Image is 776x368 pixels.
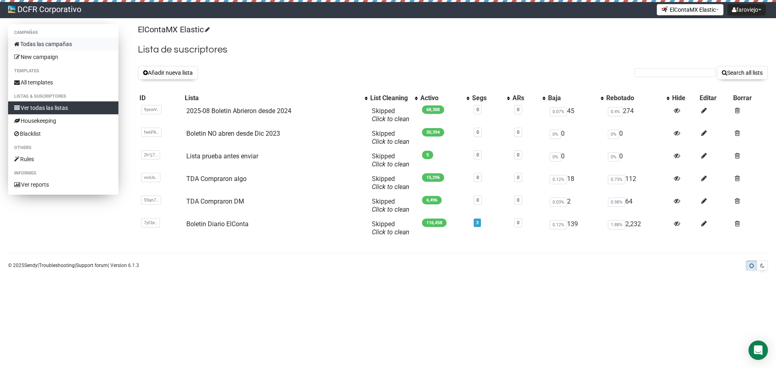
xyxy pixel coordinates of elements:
[700,94,730,102] div: Editar
[186,220,249,228] a: Boletin Diario ElConta
[476,220,479,225] a: 3
[76,263,108,268] a: Support forum
[372,228,409,236] a: Click to clean
[470,93,511,104] th: Segs: No sort applied, activate to apply an ascending sort
[183,93,369,104] th: Lista: No sort applied, activate to apply an ascending sort
[717,66,768,80] button: Search all lists
[370,94,411,102] div: List Cleaning
[141,218,160,227] span: 7yCbr..
[517,107,519,112] a: 0
[661,6,668,13] img: favicons
[550,198,567,207] span: 0.03%
[477,107,479,112] a: 0
[8,114,118,127] a: Housekeeping
[8,127,118,140] a: Blacklist
[8,178,118,191] a: Ver reports
[138,42,768,57] h2: Lista de suscriptores
[372,175,409,191] span: Skipped
[8,153,118,166] a: Rules
[671,93,698,104] th: Hide: No sort applied, sorting is disabled
[141,105,162,114] span: 9yewV..
[8,66,118,76] li: Templates
[141,128,162,137] span: fw6Pk..
[39,263,75,268] a: Troubleshooting
[372,107,409,123] span: Skipped
[422,173,444,182] span: 15,296
[8,143,118,153] li: Others
[139,94,181,102] div: ID
[141,150,160,160] span: 2h1j7..
[657,4,723,15] button: ElContaMX Elastic
[420,94,462,102] div: Activo
[419,93,470,104] th: Activo: No sort applied, activate to apply an ascending sort
[369,93,419,104] th: List Cleaning: No sort applied, activate to apply an ascending sort
[477,198,479,203] a: 0
[606,94,662,102] div: Rebotado
[546,217,604,240] td: 139
[605,217,671,240] td: 2,232
[546,93,604,104] th: Baja: No sort applied, activate to apply an ascending sort
[372,138,409,145] a: Click to clean
[372,220,409,236] span: Skipped
[8,6,15,13] img: 54111bbcb726b5bbc7ac1b93f70939ba
[477,152,479,158] a: 0
[698,93,732,104] th: Editar: No sort applied, sorting is disabled
[550,220,567,229] span: 0.12%
[727,4,766,15] button: faroviejo
[8,50,118,63] a: New campaign
[546,126,604,149] td: 0
[550,152,561,162] span: 0%
[186,152,258,160] a: Lista prueba antes enviar
[422,151,433,159] span: 5
[186,198,244,205] a: TDA Compraron DM
[8,76,118,89] a: All templates
[477,130,479,135] a: 0
[372,130,409,145] span: Skipped
[608,107,623,116] span: 0.4%
[550,175,567,184] span: 0.12%
[546,149,604,172] td: 0
[477,175,479,180] a: 0
[372,152,409,168] span: Skipped
[546,194,604,217] td: 2
[608,130,619,139] span: 0%
[605,126,671,149] td: 0
[372,198,409,213] span: Skipped
[472,94,503,102] div: Segs
[550,107,567,116] span: 0.07%
[512,94,538,102] div: ARs
[138,66,198,80] button: Añadir nueva lista
[141,173,160,182] span: vvvUs..
[186,107,291,115] a: 2025-08 Boletin Abrieron desde 2024
[517,152,519,158] a: 0
[138,93,183,104] th: ID: No sort applied, sorting is disabled
[186,130,280,137] a: Boletin NO abren desde Dic 2023
[185,94,361,102] div: Lista
[605,172,671,194] td: 112
[546,172,604,194] td: 18
[8,261,139,270] p: © 2025 | | | Version 6.1.3
[24,263,38,268] a: Sendy
[372,115,409,123] a: Click to clean
[422,196,442,204] span: 6,496
[517,220,519,225] a: 0
[8,101,118,114] a: Ver todas las listas
[605,149,671,172] td: 0
[749,341,768,360] div: Open Intercom Messenger
[517,175,519,180] a: 0
[372,206,409,213] a: Click to clean
[732,93,768,104] th: Borrar: No sort applied, sorting is disabled
[8,38,118,50] a: Todas las campañas
[511,93,546,104] th: ARs: No sort applied, activate to apply an ascending sort
[733,94,766,102] div: Borrar
[138,25,209,34] a: ElContaMX Elastic
[372,160,409,168] a: Click to clean
[605,194,671,217] td: 64
[372,183,409,191] a: Click to clean
[422,105,444,114] span: 68,388
[672,94,696,102] div: Hide
[605,104,671,126] td: 274
[141,196,161,205] span: 93an7..
[608,198,625,207] span: 0.98%
[548,94,596,102] div: Baja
